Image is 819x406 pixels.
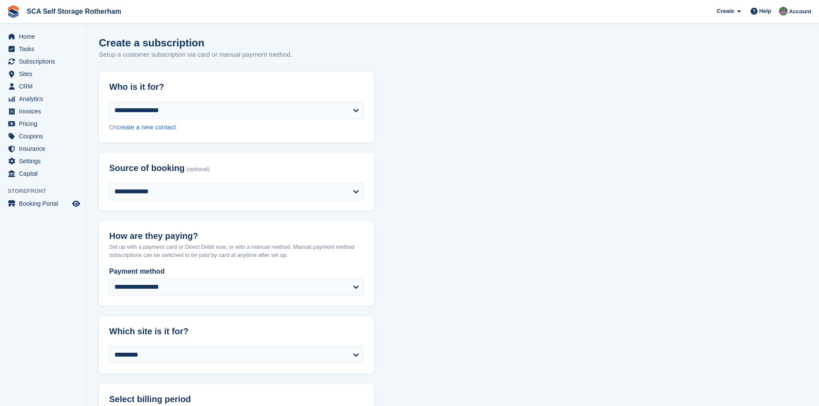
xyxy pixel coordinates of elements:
a: menu [4,155,81,167]
span: Subscriptions [19,55,71,67]
a: create a new contact [117,123,176,131]
span: (optional) [187,166,210,173]
span: Coupons [19,130,71,142]
span: Home [19,31,71,43]
div: Or [109,122,364,132]
img: stora-icon-8386f47178a22dfd0bd8f6a31ec36ba5ce8667c1dd55bd0f319d3a0aa187defe.svg [7,5,20,18]
span: Tasks [19,43,71,55]
span: Invoices [19,105,71,117]
span: Pricing [19,118,71,130]
span: Insurance [19,143,71,155]
span: Create [717,7,734,15]
a: menu [4,80,81,92]
span: Analytics [19,93,71,105]
span: Settings [19,155,71,167]
a: menu [4,93,81,105]
a: menu [4,143,81,155]
a: menu [4,118,81,130]
a: menu [4,43,81,55]
h2: Which site is it for? [109,327,364,336]
span: Sites [19,68,71,80]
a: menu [4,68,81,80]
a: menu [4,130,81,142]
span: Capital [19,168,71,180]
span: CRM [19,80,71,92]
p: Set up with a payment card or Direct Debit now, or with a manual method. Manual payment method su... [109,243,364,259]
h2: How are they paying? [109,231,364,241]
p: Setup a customer subscription via card or manual payment method. [99,50,292,60]
h1: Create a subscription [99,37,204,49]
a: Preview store [71,198,81,209]
a: menu [4,55,81,67]
a: menu [4,198,81,210]
span: Storefront [8,187,86,195]
span: Account [789,7,811,16]
span: Booking Portal [19,198,71,210]
h2: Who is it for? [109,82,364,92]
a: SCA Self Storage Rotherham [23,4,125,18]
img: Sarah Race [779,7,788,15]
span: Help [759,7,771,15]
label: Payment method [109,266,364,277]
a: menu [4,105,81,117]
span: Source of booking [109,163,185,173]
h2: Select billing period [109,394,364,404]
a: menu [4,31,81,43]
a: menu [4,168,81,180]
